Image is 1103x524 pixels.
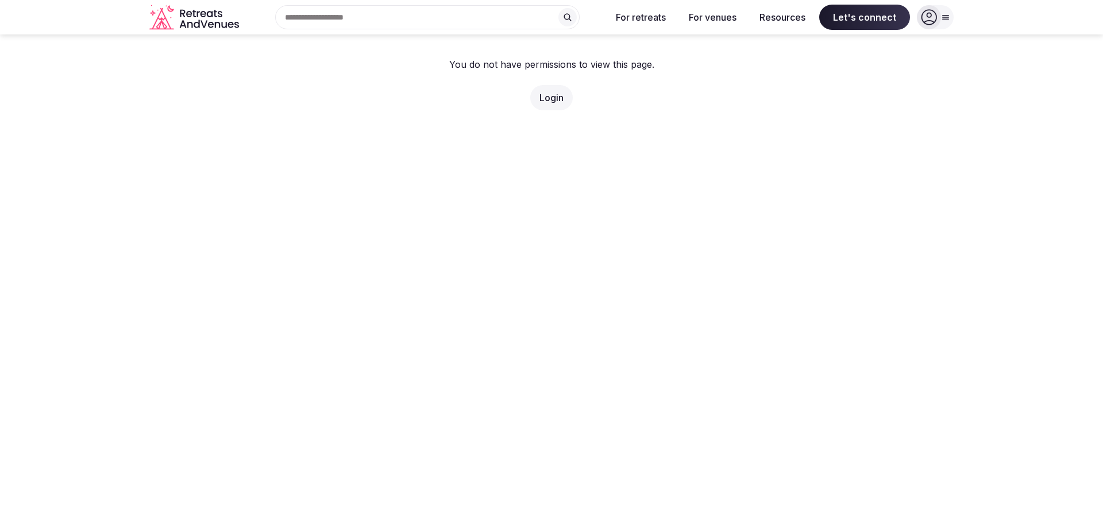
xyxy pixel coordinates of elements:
button: Resources [750,5,815,30]
p: You do not have permissions to view this page. [449,57,654,71]
button: For retreats [607,5,675,30]
button: For venues [680,5,746,30]
span: Let's connect [819,5,910,30]
svg: Retreats and Venues company logo [149,5,241,30]
a: Login [539,92,564,103]
a: Visit the homepage [149,5,241,30]
button: Login [530,85,573,110]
